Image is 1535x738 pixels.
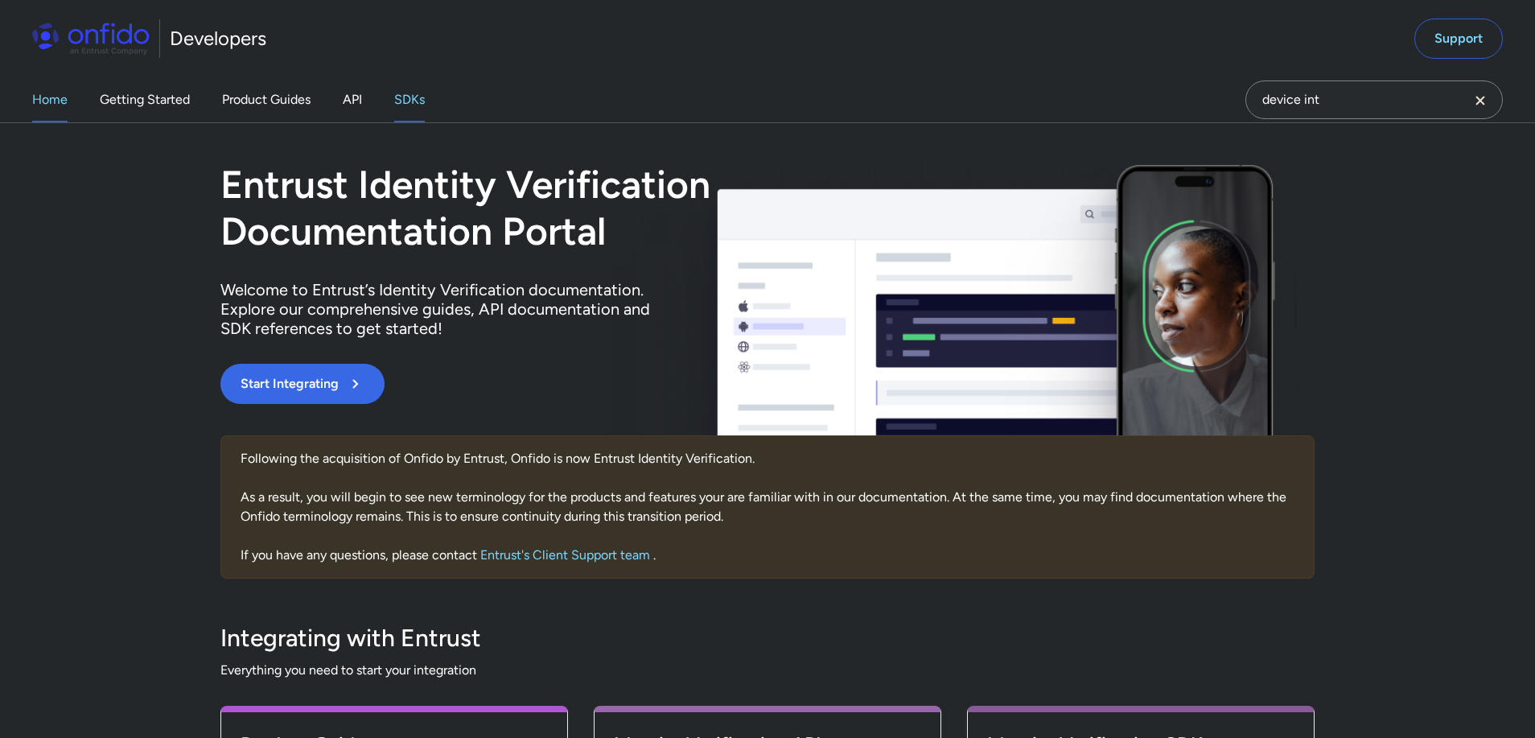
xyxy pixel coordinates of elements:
[100,77,190,122] a: Getting Started
[220,622,1315,654] h3: Integrating with Entrust
[222,77,311,122] a: Product Guides
[220,661,1315,680] span: Everything you need to start your integration
[32,23,150,55] img: Onfido Logo
[1471,91,1490,110] svg: Clear search field button
[480,547,653,563] a: Entrust's Client Support team
[32,77,68,122] a: Home
[220,364,986,404] a: Start Integrating
[394,77,425,122] a: SDKs
[343,77,362,122] a: API
[1245,80,1503,119] input: Onfido search input field
[220,364,385,404] button: Start Integrating
[220,162,986,254] h1: Entrust Identity Verification Documentation Portal
[220,280,671,338] p: Welcome to Entrust’s Identity Verification documentation. Explore our comprehensive guides, API d...
[1414,19,1503,59] a: Support
[220,435,1315,579] div: Following the acquisition of Onfido by Entrust, Onfido is now Entrust Identity Verification. As a...
[170,26,266,52] h1: Developers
